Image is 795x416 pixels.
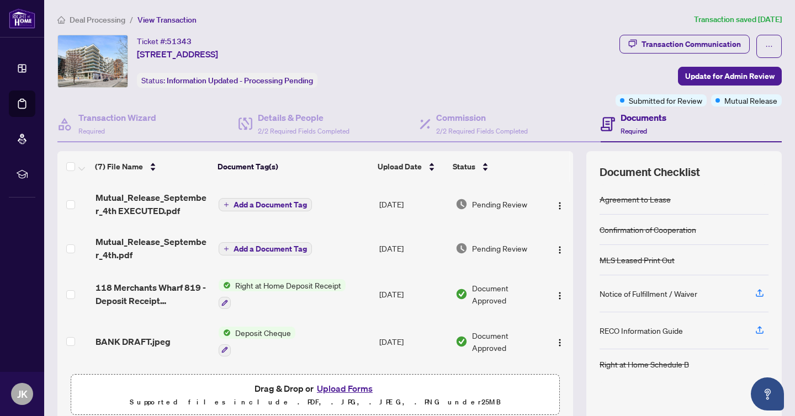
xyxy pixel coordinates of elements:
[375,365,451,413] td: [DATE]
[685,67,775,85] span: Update for Admin Review
[224,202,229,207] span: plus
[621,127,647,135] span: Required
[551,239,569,257] button: Logo
[600,254,675,266] div: MLS Leased Print Out
[375,182,451,226] td: [DATE]
[91,151,213,182] th: (7) File Name
[78,111,156,124] h4: Transaction Wizard
[600,358,689,370] div: Right at Home Schedule B
[373,151,449,182] th: Upload Date
[455,242,468,254] img: Document Status
[96,335,171,348] span: BANK DRAFT.jpeg
[551,285,569,303] button: Logo
[137,15,197,25] span: View Transaction
[219,279,346,309] button: Status IconRight at Home Deposit Receipt
[555,291,564,300] img: Logo
[600,223,696,236] div: Confirmation of Cooperation
[17,386,28,402] span: JK
[96,235,210,262] span: Mutual_Release_September_4th.pdf
[555,201,564,210] img: Logo
[600,193,671,205] div: Agreement to Lease
[137,47,218,61] span: [STREET_ADDRESS]
[255,381,376,396] span: Drag & Drop or
[600,287,697,300] div: Notice of Fulfillment / Waiver
[555,246,564,254] img: Logo
[219,198,312,211] button: Add a Document Tag
[455,198,468,210] img: Document Status
[472,198,527,210] span: Pending Review
[70,15,125,25] span: Deal Processing
[472,329,542,354] span: Document Approved
[455,288,468,300] img: Document Status
[58,35,128,87] img: IMG-C12353309_1.jpg
[130,13,133,26] li: /
[137,73,317,88] div: Status:
[472,242,527,254] span: Pending Review
[436,111,528,124] h4: Commission
[448,151,543,182] th: Status
[78,396,553,409] p: Supported files include .PDF, .JPG, .JPEG, .PNG under 25 MB
[231,327,295,339] span: Deposit Cheque
[167,76,313,86] span: Information Updated - Processing Pending
[234,201,307,209] span: Add a Document Tag
[219,327,295,356] button: Status IconDeposit Cheque
[600,324,683,337] div: RECO Information Guide
[629,94,702,106] span: Submitted for Review
[213,151,373,182] th: Document Tag(s)
[619,35,750,54] button: Transaction Communication
[621,111,666,124] h4: Documents
[219,279,231,291] img: Status Icon
[453,161,475,173] span: Status
[96,281,210,307] span: 118 Merchants Wharf 819 - Deposit Receipt 2514096.pdf
[378,161,422,173] span: Upload Date
[375,318,451,365] td: [DATE]
[167,36,192,46] span: 51343
[219,242,312,255] button: Add a Document Tag
[765,42,773,50] span: ellipsis
[258,111,349,124] h4: Details & People
[724,94,777,106] span: Mutual Release
[551,333,569,350] button: Logo
[219,198,312,212] button: Add a Document Tag
[472,282,542,306] span: Document Approved
[231,279,346,291] span: Right at Home Deposit Receipt
[314,381,376,396] button: Upload Forms
[96,191,210,217] span: Mutual_Release_September_4th EXECUTED.pdf
[642,35,741,53] div: Transaction Communication
[234,245,307,253] span: Add a Document Tag
[137,35,192,47] div: Ticket #:
[551,195,569,213] button: Logo
[95,161,143,173] span: (7) File Name
[57,16,65,24] span: home
[678,67,782,86] button: Update for Admin Review
[375,226,451,270] td: [DATE]
[555,338,564,347] img: Logo
[219,327,231,339] img: Status Icon
[694,13,782,26] article: Transaction saved [DATE]
[751,377,784,410] button: Open asap
[78,127,105,135] span: Required
[455,335,468,348] img: Document Status
[9,8,35,29] img: logo
[71,375,559,415] span: Drag & Drop orUpload FormsSupported files include .PDF, .JPG, .JPEG, .PNG under25MB
[375,270,451,318] td: [DATE]
[600,164,700,180] span: Document Checklist
[436,127,528,135] span: 2/2 Required Fields Completed
[258,127,349,135] span: 2/2 Required Fields Completed
[224,246,229,252] span: plus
